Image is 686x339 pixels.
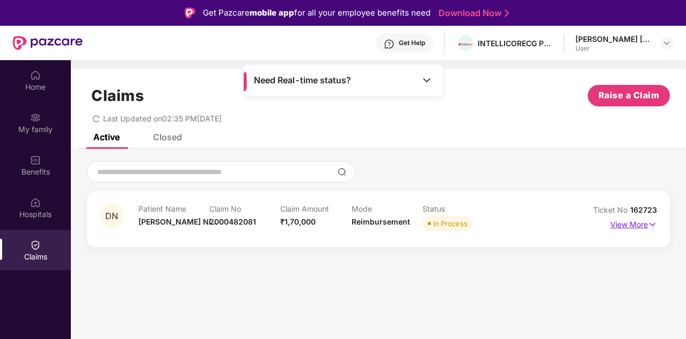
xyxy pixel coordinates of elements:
[254,75,351,86] span: Need Real-time status?
[575,34,651,44] div: [PERSON_NAME] [PERSON_NAME]
[138,217,217,226] span: [PERSON_NAME] Ni...
[352,217,410,226] span: Reimbursement
[588,85,670,106] button: Raise a Claim
[439,8,506,19] a: Download Now
[352,204,422,213] p: Mode
[30,155,41,165] img: svg+xml;base64,PHN2ZyBpZD0iQmVuZWZpdHMiIHhtbG5zPSJodHRwOi8vd3d3LnczLm9yZy8yMDAwL3N2ZyIgd2lkdGg9Ij...
[280,217,316,226] span: ₹1,70,000
[30,197,41,208] img: svg+xml;base64,PHN2ZyBpZD0iSG9zcGl0YWxzIiB4bWxucz0iaHR0cDovL3d3dy53My5vcmcvMjAwMC9zdmciIHdpZHRoPS...
[505,8,509,19] img: Stroke
[662,39,671,47] img: svg+xml;base64,PHN2ZyBpZD0iRHJvcGRvd24tMzJ4MzIiIHhtbG5zPSJodHRwOi8vd3d3LnczLm9yZy8yMDAwL3N2ZyIgd2...
[138,204,209,213] p: Patient Name
[203,6,430,19] div: Get Pazcare for all your employee benefits need
[92,114,100,123] span: redo
[91,86,144,105] h1: Claims
[338,168,346,176] img: svg+xml;base64,PHN2ZyBpZD0iU2VhcmNoLTMyeDMyIiB4bWxucz0iaHR0cDovL3d3dy53My5vcmcvMjAwMC9zdmciIHdpZH...
[478,38,553,48] div: INTELLICORECG PRIVATE LIMITED
[30,112,41,123] img: svg+xml;base64,PHN2ZyB3aWR0aD0iMjAiIGhlaWdodD0iMjAiIHZpZXdCb3g9IjAgMCAyMCAyMCIgZmlsbD0ibm9uZSIgeG...
[421,75,432,85] img: Toggle Icon
[384,39,395,49] img: svg+xml;base64,PHN2ZyBpZD0iSGVscC0zMngzMiIgeG1sbnM9Imh0dHA6Ly93d3cudzMub3JnLzIwMDAvc3ZnIiB3aWR0aD...
[105,212,118,221] span: DN
[30,70,41,81] img: svg+xml;base64,PHN2ZyBpZD0iSG9tZSIgeG1sbnM9Imh0dHA6Ly93d3cudzMub3JnLzIwMDAvc3ZnIiB3aWR0aD0iMjAiIG...
[630,205,657,214] span: 162723
[209,204,280,213] p: Claim No
[103,114,222,123] span: Last Updated on 02:35 PM[DATE]
[30,240,41,250] img: svg+xml;base64,PHN2ZyBpZD0iQ2xhaW0iIHhtbG5zPSJodHRwOi8vd3d3LnczLm9yZy8yMDAwL3N2ZyIgd2lkdGg9IjIwIi...
[209,217,256,226] span: 2000482081
[648,219,657,230] img: svg+xml;base64,PHN2ZyB4bWxucz0iaHR0cDovL3d3dy53My5vcmcvMjAwMC9zdmciIHdpZHRoPSIxNyIgaGVpZ2h0PSIxNy...
[399,39,425,47] div: Get Help
[250,8,294,18] strong: mobile app
[610,216,657,230] p: View More
[433,218,468,229] div: In Process
[599,89,660,102] span: Raise a Claim
[185,8,195,18] img: Logo
[575,44,651,53] div: User
[93,132,120,142] div: Active
[280,204,351,213] p: Claim Amount
[422,204,493,213] p: Status
[593,205,630,214] span: Ticket No
[153,132,182,142] div: Closed
[457,42,473,46] img: WhatsApp%20Image%202024-01-25%20at%2012.57.49%20PM.jpeg
[13,36,83,50] img: New Pazcare Logo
